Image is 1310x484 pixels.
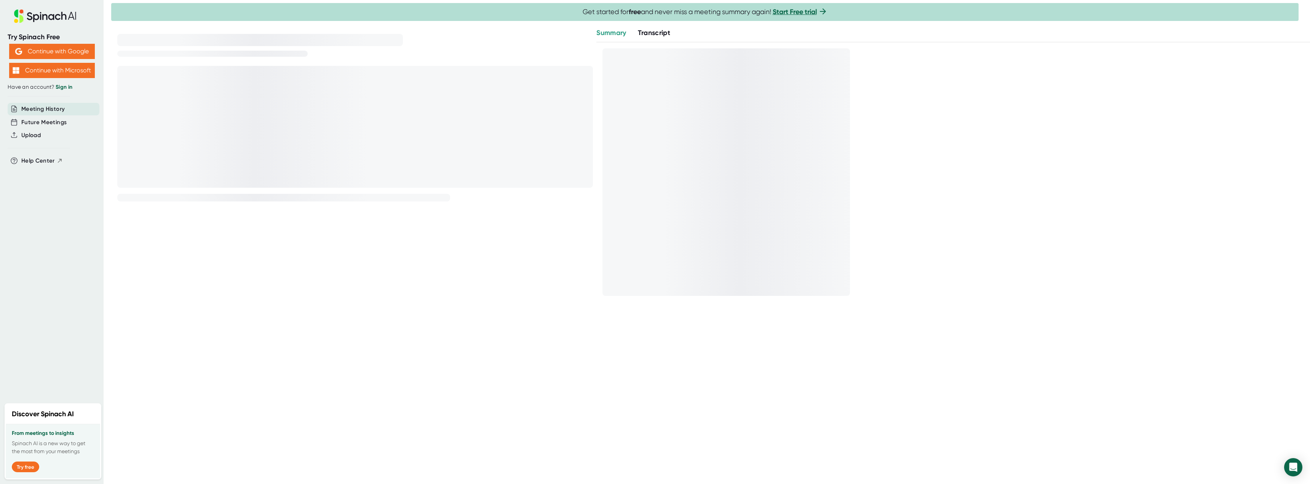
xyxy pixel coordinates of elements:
[629,8,641,16] b: free
[596,29,626,37] span: Summary
[21,131,41,140] button: Upload
[12,462,39,472] button: Try free
[596,28,626,38] button: Summary
[9,44,95,59] button: Continue with Google
[21,105,65,113] button: Meeting History
[638,29,671,37] span: Transcript
[1284,458,1302,476] div: Open Intercom Messenger
[773,8,817,16] a: Start Free trial
[9,63,95,78] button: Continue with Microsoft
[12,409,74,419] h2: Discover Spinach AI
[583,8,828,16] span: Get started for and never miss a meeting summary again!
[8,33,96,42] div: Try Spinach Free
[21,118,67,127] button: Future Meetings
[12,439,94,455] p: Spinach AI is a new way to get the most from your meetings
[12,430,94,436] h3: From meetings to insights
[21,157,55,165] span: Help Center
[15,48,22,55] img: Aehbyd4JwY73AAAAAElFTkSuQmCC
[8,84,96,91] div: Have an account?
[21,157,63,165] button: Help Center
[56,84,72,90] a: Sign in
[638,28,671,38] button: Transcript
